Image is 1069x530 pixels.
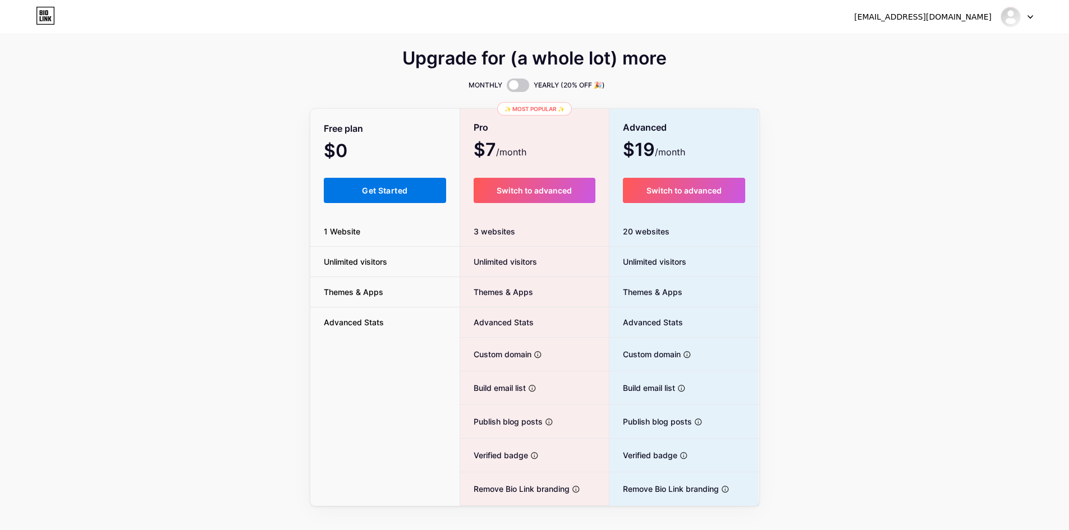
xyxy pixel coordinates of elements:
span: Free plan [324,119,363,139]
span: Custom domain [460,348,531,360]
span: Publish blog posts [460,416,543,427]
span: $0 [324,144,378,160]
span: Build email list [460,382,526,394]
div: 20 websites [609,216,759,247]
span: Themes & Apps [310,286,397,298]
span: Pro [474,118,488,137]
span: Get Started [362,186,407,195]
span: Verified badge [460,449,528,461]
span: Advanced Stats [460,316,534,328]
div: 3 websites [460,216,609,247]
img: kijang_jp [1000,6,1021,27]
span: Unlimited visitors [609,256,686,268]
div: [EMAIL_ADDRESS][DOMAIN_NAME] [854,11,992,23]
div: ✨ Most popular ✨ [497,102,572,116]
span: Custom domain [609,348,681,360]
span: Publish blog posts [609,416,692,427]
span: Advanced Stats [609,316,683,328]
span: Upgrade for (a whole lot) more [402,52,667,65]
span: Switch to advanced [497,186,572,195]
button: Switch to advanced [474,178,595,203]
span: Unlimited visitors [310,256,401,268]
span: /month [655,145,685,159]
span: Remove Bio Link branding [609,483,719,495]
span: /month [496,145,526,159]
span: YEARLY (20% OFF 🎉) [534,80,605,91]
span: 1 Website [310,225,374,237]
span: Unlimited visitors [460,256,537,268]
span: $19 [623,143,685,159]
span: Advanced [623,118,667,137]
span: MONTHLY [469,80,502,91]
span: Build email list [609,382,675,394]
span: $7 [474,143,526,159]
span: Advanced Stats [310,316,397,328]
span: Remove Bio Link branding [460,483,570,495]
button: Switch to advanced [623,178,746,203]
span: Verified badge [609,449,677,461]
span: Switch to advanced [646,186,722,195]
button: Get Started [324,178,447,203]
span: Themes & Apps [460,286,533,298]
span: Themes & Apps [609,286,682,298]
